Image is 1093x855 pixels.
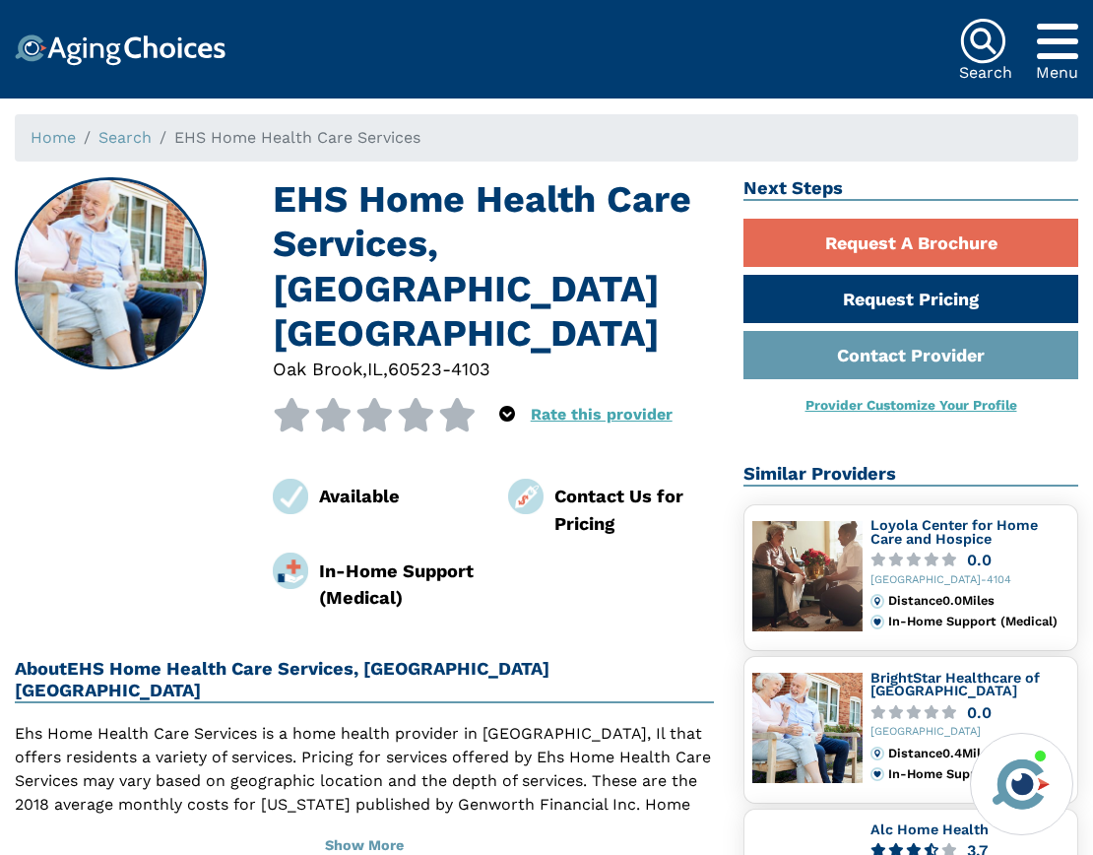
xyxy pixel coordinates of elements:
[870,822,989,837] a: Alc Home Health
[988,751,1055,818] img: avatar
[870,517,1038,547] a: Loyola Center for Home Care and Hospice
[743,331,1078,379] a: Contact Provider
[959,65,1012,81] div: Search
[499,398,515,431] div: Popover trigger
[319,483,479,509] div: Available
[743,177,1078,201] h2: Next Steps
[870,726,1069,739] div: [GEOGRAPHIC_DATA]
[888,767,1069,781] div: In-Home Support (Medical)
[870,670,1040,699] a: BrightStar Healthcare of [GEOGRAPHIC_DATA]
[319,558,479,612] div: In-Home Support (Medical)
[273,359,362,379] span: Oak Brook
[888,747,1069,760] div: Distance 0.4 Miles
[870,615,884,628] img: primary.svg
[967,553,992,567] div: 0.0
[888,615,1069,628] div: In-Home Support (Medical)
[743,463,1078,487] h2: Similar Providers
[17,179,206,368] img: EHS Home Health Care Services, Oak Brook IL
[15,114,1078,162] nav: breadcrumb
[367,359,383,379] span: IL
[870,705,1069,720] a: 0.0
[531,405,673,424] a: Rate this provider
[554,483,714,537] div: Contact Us for Pricing
[388,356,490,382] div: 60523-4103
[1036,18,1078,65] div: Popover trigger
[870,574,1069,587] div: [GEOGRAPHIC_DATA]-4104
[805,397,1017,413] a: Provider Customize Your Profile
[98,128,152,147] a: Search
[870,767,884,781] img: primary.svg
[31,128,76,147] a: Home
[888,594,1069,608] div: Distance 0.0 Miles
[870,594,884,608] img: distance.svg
[743,275,1078,323] a: Request Pricing
[362,359,367,379] span: ,
[967,705,992,720] div: 0.0
[15,658,714,703] h2: About EHS Home Health Care Services, [GEOGRAPHIC_DATA] [GEOGRAPHIC_DATA]
[15,34,225,66] img: Choice!
[870,553,1069,567] a: 0.0
[383,359,388,379] span: ,
[870,747,884,760] img: distance.svg
[743,219,1078,267] a: Request A Brochure
[174,128,420,147] span: EHS Home Health Care Services
[273,177,714,356] h1: EHS Home Health Care Services, [GEOGRAPHIC_DATA] [GEOGRAPHIC_DATA]
[959,18,1006,65] img: search-icon.svg
[1036,65,1078,81] div: Menu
